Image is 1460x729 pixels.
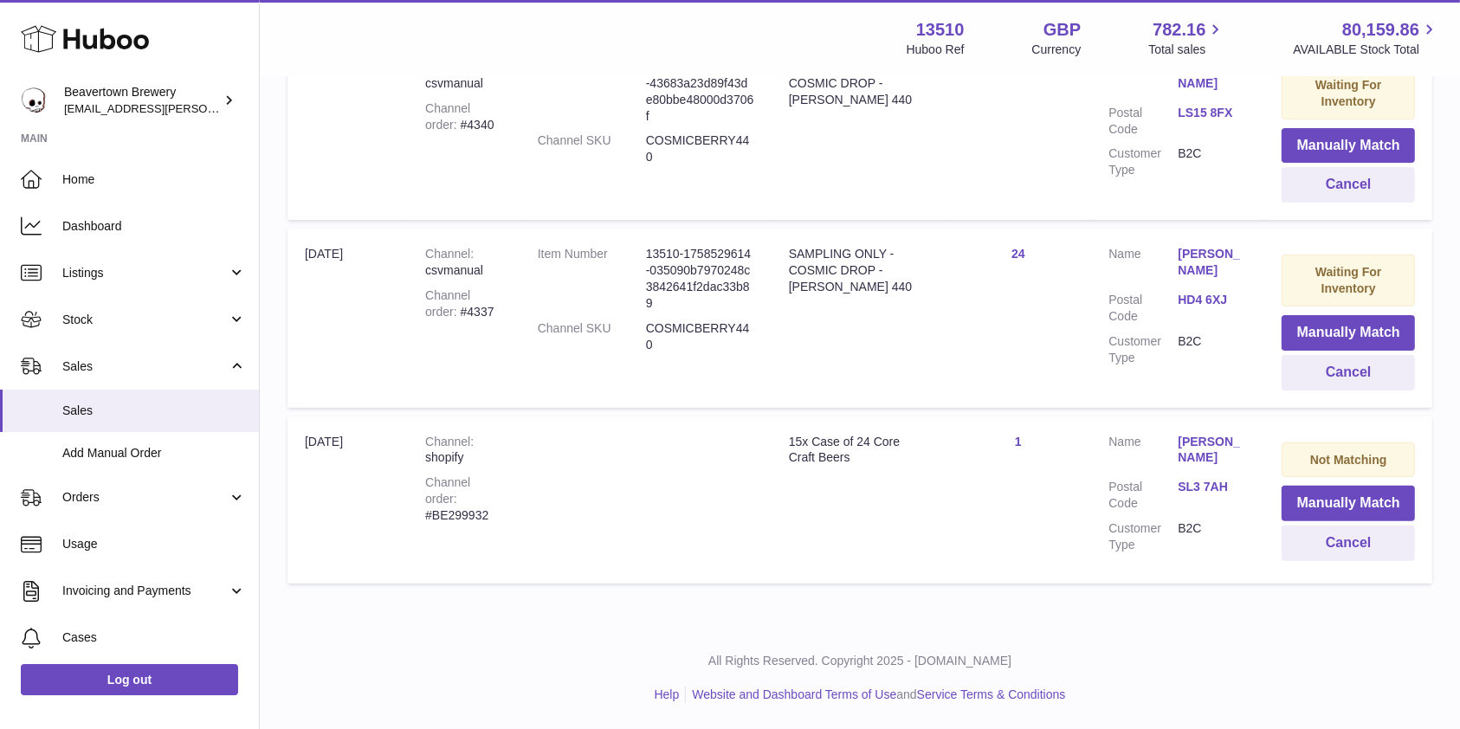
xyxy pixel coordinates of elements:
[1108,292,1178,325] dt: Postal Code
[287,416,408,584] td: [DATE]
[1293,18,1439,58] a: 80,159.86 AVAILABLE Stock Total
[1108,59,1178,96] dt: Name
[1148,42,1225,58] span: Total sales
[646,132,754,165] dd: COSMICBERRY440
[1315,78,1381,108] strong: Waiting For Inventory
[62,629,246,646] span: Cases
[1178,145,1247,178] dd: B2C
[1108,246,1178,283] dt: Name
[62,583,228,599] span: Invoicing and Payments
[1178,479,1247,495] a: SL3 7AH
[1282,315,1415,351] button: Manually Match
[1011,247,1025,261] a: 24
[62,403,246,419] span: Sales
[538,132,646,165] dt: Channel SKU
[1108,479,1178,512] dt: Postal Code
[1148,18,1225,58] a: 782.16 Total sales
[1178,520,1247,553] dd: B2C
[789,59,927,108] div: SAMPLING ONLY - COSMIC DROP - [PERSON_NAME] 440
[1178,246,1247,279] a: [PERSON_NAME]
[1282,167,1415,203] button: Cancel
[62,171,246,188] span: Home
[425,246,503,279] div: csvmanual
[1293,42,1439,58] span: AVAILABLE Stock Total
[64,101,347,115] span: [EMAIL_ADDRESS][PERSON_NAME][DOMAIN_NAME]
[62,218,246,235] span: Dashboard
[425,435,474,448] strong: Channel
[1108,145,1178,178] dt: Customer Type
[538,320,646,353] dt: Channel SKU
[1178,105,1247,121] a: LS15 8FX
[916,18,965,42] strong: 13510
[425,434,503,467] div: shopify
[1108,434,1178,471] dt: Name
[789,434,927,467] div: 15x Case of 24 Core Craft Beers
[907,42,965,58] div: Huboo Ref
[655,687,680,701] a: Help
[425,288,470,319] strong: Channel order
[1043,18,1081,42] strong: GBP
[686,687,1065,703] li: and
[646,320,754,353] dd: COSMICBERRY440
[425,247,474,261] strong: Channel
[62,265,228,281] span: Listings
[425,475,470,506] strong: Channel order
[62,489,228,506] span: Orders
[646,246,754,312] dd: 13510-1758529614-035090b7970248c3842641f2dac33b89
[425,101,470,132] strong: Channel order
[1282,486,1415,521] button: Manually Match
[287,42,408,220] td: [DATE]
[538,246,646,312] dt: Item Number
[646,59,754,125] dd: 13510-1758529920-43683a23d89f43de80bbe48000d3706f
[1108,333,1178,366] dt: Customer Type
[538,59,646,125] dt: Item Number
[1282,355,1415,390] button: Cancel
[64,84,220,117] div: Beavertown Brewery
[21,664,238,695] a: Log out
[1153,18,1205,42] span: 782.16
[425,100,503,133] div: #4340
[1342,18,1419,42] span: 80,159.86
[62,312,228,328] span: Stock
[274,653,1446,669] p: All Rights Reserved. Copyright 2025 - [DOMAIN_NAME]
[62,536,246,552] span: Usage
[62,445,246,461] span: Add Manual Order
[1315,265,1381,295] strong: Waiting For Inventory
[62,358,228,375] span: Sales
[287,229,408,407] td: [DATE]
[789,246,927,295] div: SAMPLING ONLY - COSMIC DROP - [PERSON_NAME] 440
[917,687,1066,701] a: Service Terms & Conditions
[1282,128,1415,164] button: Manually Match
[1108,105,1178,138] dt: Postal Code
[1178,333,1247,366] dd: B2C
[1310,453,1387,467] strong: Not Matching
[1178,434,1247,467] a: [PERSON_NAME]
[1108,520,1178,553] dt: Customer Type
[21,87,47,113] img: kit.lowe@beavertownbrewery.co.uk
[1282,526,1415,561] button: Cancel
[1178,292,1247,308] a: HD4 6XJ
[1032,42,1082,58] div: Currency
[692,687,896,701] a: Website and Dashboard Terms of Use
[425,474,503,524] div: #BE299932
[425,287,503,320] div: #4337
[1015,435,1022,448] a: 1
